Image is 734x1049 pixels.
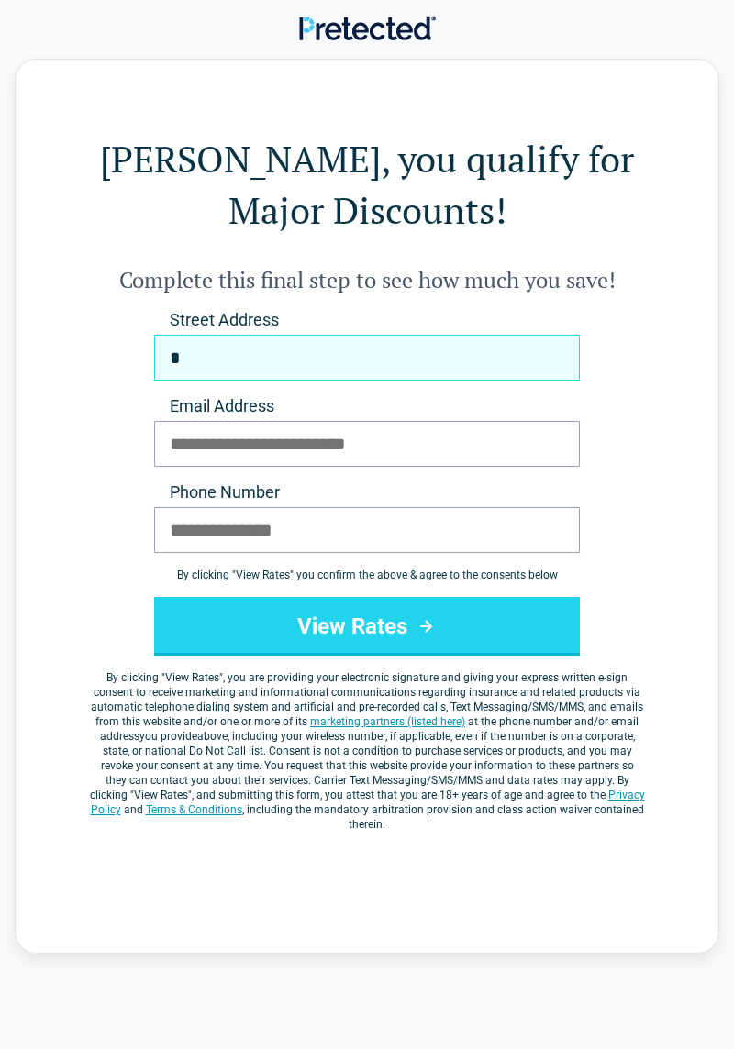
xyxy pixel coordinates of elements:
[154,568,580,582] div: By clicking " View Rates " you confirm the above & agree to the consents below
[146,803,242,816] a: Terms & Conditions
[89,670,645,832] label: By clicking " ", you are providing your electronic signature and giving your express written e-si...
[89,133,645,236] h1: [PERSON_NAME], you qualify for Major Discounts!
[154,395,580,417] label: Email Address
[154,481,580,503] label: Phone Number
[310,715,465,728] a: marketing partners (listed here)
[89,265,645,294] h2: Complete this final step to see how much you save!
[165,671,219,684] span: View Rates
[154,597,580,656] button: View Rates
[154,309,580,331] label: Street Address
